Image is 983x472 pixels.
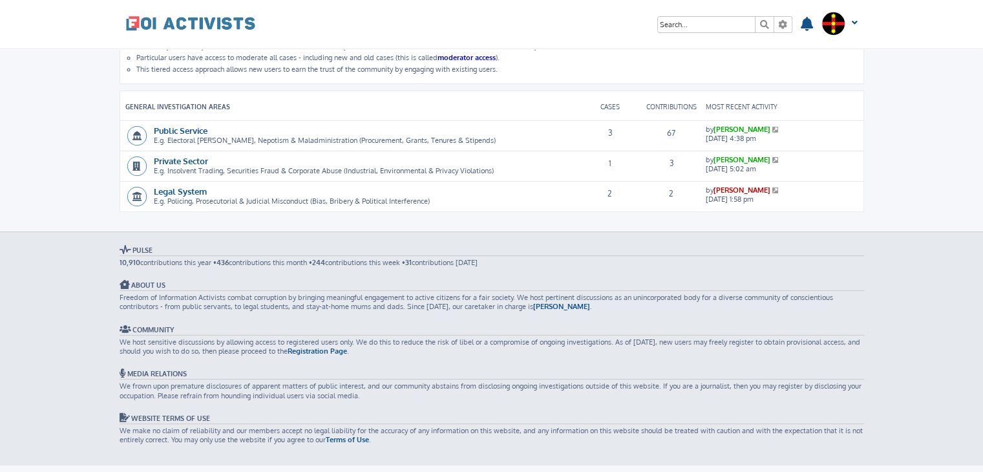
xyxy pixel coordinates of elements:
a: FOI Activists [126,6,255,40]
a: [PERSON_NAME] [713,186,770,195]
div: E.g. Insolvent Trading, Securities Fraud & Corporate Abuse (Industrial, Environmental & Privacy V... [120,153,579,178]
a: Registration Page [288,347,347,356]
strong: moderator access [438,53,496,62]
p: contributions this year • contributions this month • contributions this week • contributions [DATE] [120,258,864,267]
dt: No unread contributions [120,183,863,210]
h3: Community [120,325,864,336]
strong: 244 [312,258,325,267]
div: E.g. Policing, Prosecutorial & Judicial Misconduct (Bias, Bribery & Political Interference) [120,183,579,208]
li: Particular users have access to moderate all cases - including new and old cases (this is called ). [136,53,857,62]
h3: Pulse [120,245,864,256]
p: Freedom of Information Activists combat corruption by bringing meaningful engagement to active ci... [120,293,864,312]
span: by [703,125,863,143]
a: Public Service [154,125,207,136]
dt: No unread contributions [120,122,863,149]
a: [PERSON_NAME] [713,125,770,134]
time: [DATE] 4:38 pm [706,134,756,143]
h3: Media Relations [120,369,864,380]
p: We make no claim of reliability and our members accept no legal liability for the accuracy of any... [120,426,864,445]
p: We host sensitive discussions by allowing access to registered users only. We do this to reduce t... [120,338,864,356]
strong: 436 [217,258,229,267]
span: Most recent activity [703,103,863,110]
a: [PERSON_NAME] [533,302,590,311]
strong: 10,910 [120,258,140,267]
div: General Investigation Areas [125,103,579,110]
img: User avatar [821,12,845,36]
time: [DATE] 5:02 am [706,164,756,173]
a: Legal System [154,186,207,197]
time: [DATE] 1:58 pm [706,195,754,204]
dt: No unread contributions [120,153,863,180]
div: E.g. Electoral [PERSON_NAME], Nepotism & Maladministration (Procurement, Grants, Tenures & Stipends) [120,122,579,147]
a: Terms of Use [326,435,369,444]
span: by [703,155,863,173]
dd: Cases [579,102,640,111]
h3: About Us [120,280,864,291]
p: We frown upon premature disclosures of apparent matters of public interest, and our community abs... [120,381,864,400]
li: This tiered access approach allows new users to earn the trust of the community by engaging with ... [136,65,857,74]
strong: 31 [405,258,412,267]
dd: Contributions [640,102,702,111]
span: by [703,186,863,204]
input: Search for keywords [658,17,755,32]
a: Private Sector [154,155,208,166]
a: [PERSON_NAME] [713,155,770,164]
h3: Website Terms of Use [120,413,864,424]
